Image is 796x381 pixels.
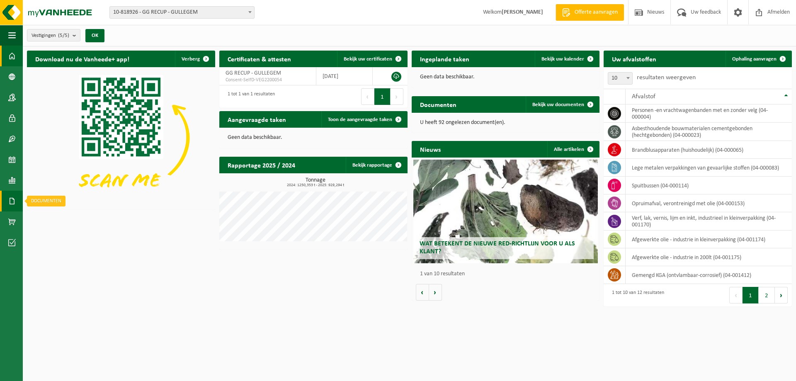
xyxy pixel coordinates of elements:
[223,183,408,187] span: 2024: 1250,353 t - 2025: 929,294 t
[420,74,592,80] p: Geen data beschikbaar.
[429,284,442,301] button: Volgende
[726,51,791,67] a: Ophaling aanvragen
[32,29,69,42] span: Vestigingen
[374,88,391,105] button: 1
[547,141,599,158] a: Alle artikelen
[321,111,407,128] a: Toon de aangevraagde taken
[344,56,392,62] span: Bekijk uw certificaten
[413,160,598,263] a: Wat betekent de nieuwe RED-richtlijn voor u als klant?
[626,194,792,212] td: opruimafval, verontreinigd met olie (04-000153)
[27,67,215,208] img: Download de VHEPlus App
[556,4,624,21] a: Offerte aanvragen
[27,29,80,41] button: Vestigingen(5/5)
[626,104,792,123] td: personen -en vrachtwagenbanden met en zonder velg (04-000004)
[316,67,373,85] td: [DATE]
[608,73,632,84] span: 10
[328,117,392,122] span: Toon de aangevraagde taken
[412,51,478,67] h2: Ingeplande taken
[391,88,403,105] button: Next
[337,51,407,67] a: Bekijk uw certificaten
[526,96,599,113] a: Bekijk uw documenten
[573,8,620,17] span: Offerte aanvragen
[532,102,584,107] span: Bekijk uw documenten
[412,141,449,157] h2: Nieuws
[637,74,696,81] label: resultaten weergeven
[632,93,655,100] span: Afvalstof
[175,51,214,67] button: Verberg
[626,177,792,194] td: spuitbussen (04-000114)
[182,56,200,62] span: Verberg
[223,177,408,187] h3: Tonnage
[27,51,138,67] h2: Download nu de Vanheede+ app!
[346,157,407,173] a: Bekijk rapportage
[228,135,399,141] p: Geen data beschikbaar.
[729,287,743,303] button: Previous
[223,87,275,106] div: 1 tot 1 van 1 resultaten
[626,212,792,231] td: verf, lak, vernis, lijm en inkt, industrieel in kleinverpakking (04-001170)
[85,29,104,42] button: OK
[109,6,255,19] span: 10-818926 - GG RECUP - GULLEGEM
[226,77,310,83] span: Consent-SelfD-VEG2200054
[420,271,596,277] p: 1 van 10 resultaten
[759,287,775,303] button: 2
[535,51,599,67] a: Bekijk uw kalender
[608,72,633,85] span: 10
[420,120,592,126] p: U heeft 92 ongelezen document(en).
[420,240,575,255] span: Wat betekent de nieuwe RED-richtlijn voor u als klant?
[541,56,584,62] span: Bekijk uw kalender
[219,157,303,173] h2: Rapportage 2025 / 2024
[58,33,69,38] count: (5/5)
[775,287,788,303] button: Next
[626,231,792,248] td: afgewerkte olie - industrie in kleinverpakking (04-001174)
[604,51,665,67] h2: Uw afvalstoffen
[626,266,792,284] td: gemengd KGA (ontvlambaar-corrosief) (04-001412)
[743,287,759,303] button: 1
[608,286,664,304] div: 1 tot 10 van 12 resultaten
[219,51,299,67] h2: Certificaten & attesten
[412,96,465,112] h2: Documenten
[226,70,281,76] span: GG RECUP - GULLEGEM
[732,56,777,62] span: Ophaling aanvragen
[626,248,792,266] td: afgewerkte olie - industrie in 200lt (04-001175)
[626,159,792,177] td: lege metalen verpakkingen van gevaarlijke stoffen (04-000083)
[219,111,294,127] h2: Aangevraagde taken
[626,123,792,141] td: asbesthoudende bouwmaterialen cementgebonden (hechtgebonden) (04-000023)
[626,141,792,159] td: brandblusapparaten (huishoudelijk) (04-000065)
[416,284,429,301] button: Vorige
[110,7,254,18] span: 10-818926 - GG RECUP - GULLEGEM
[502,9,543,15] strong: [PERSON_NAME]
[361,88,374,105] button: Previous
